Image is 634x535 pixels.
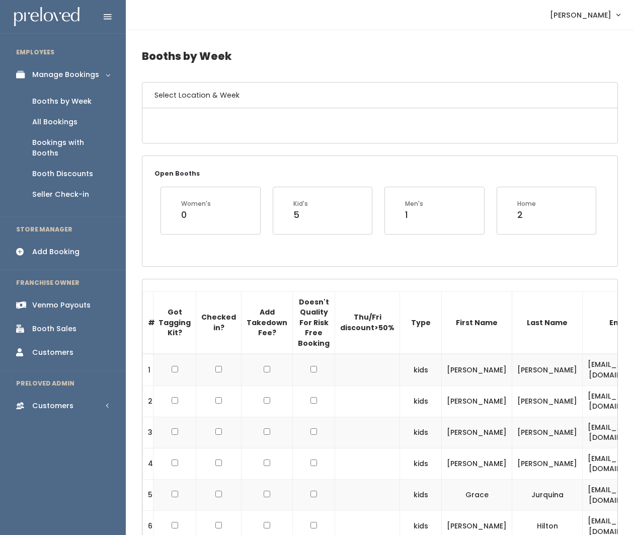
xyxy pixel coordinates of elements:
div: All Bookings [32,117,77,127]
td: 1 [143,354,153,386]
td: 4 [143,448,153,479]
div: 0 [181,208,211,221]
td: Jurquina [512,480,583,511]
div: Add Booking [32,247,80,257]
th: Checked in? [196,291,242,354]
th: Thu/Fri discount>50% [335,291,400,354]
div: Home [517,199,536,208]
div: Customers [32,347,73,358]
td: kids [400,417,442,448]
div: Men's [405,199,423,208]
small: Open Booths [154,169,200,178]
td: 3 [143,417,153,448]
td: 5 [143,480,153,511]
th: Add Takedown Fee? [242,291,293,354]
div: Booth Sales [32,324,76,334]
div: Venmo Payouts [32,300,91,311]
h6: Select Location & Week [142,83,617,108]
th: Doesn't Quality For Risk Free Booking [293,291,335,354]
td: [PERSON_NAME] [512,386,583,417]
div: Women's [181,199,211,208]
td: 2 [143,386,153,417]
div: Seller Check-in [32,189,89,200]
div: Customers [32,401,73,411]
th: # [143,291,153,354]
span: [PERSON_NAME] [550,10,611,21]
th: Type [400,291,442,354]
div: 2 [517,208,536,221]
th: Got Tagging Kit? [153,291,196,354]
td: [PERSON_NAME] [442,448,512,479]
td: Grace [442,480,512,511]
th: Last Name [512,291,583,354]
div: Manage Bookings [32,69,99,80]
td: kids [400,386,442,417]
div: Booths by Week [32,96,92,107]
td: [PERSON_NAME] [512,448,583,479]
td: [PERSON_NAME] [442,354,512,386]
td: [PERSON_NAME] [442,417,512,448]
td: kids [400,448,442,479]
td: [PERSON_NAME] [512,417,583,448]
h4: Booths by Week [142,42,618,70]
div: Kid's [293,199,308,208]
div: Bookings with Booths [32,137,110,159]
div: 1 [405,208,423,221]
th: First Name [442,291,512,354]
td: [PERSON_NAME] [512,354,583,386]
a: [PERSON_NAME] [540,4,630,26]
td: kids [400,480,442,511]
img: preloved logo [14,7,80,27]
div: Booth Discounts [32,169,93,179]
td: [PERSON_NAME] [442,386,512,417]
div: 5 [293,208,308,221]
td: kids [400,354,442,386]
